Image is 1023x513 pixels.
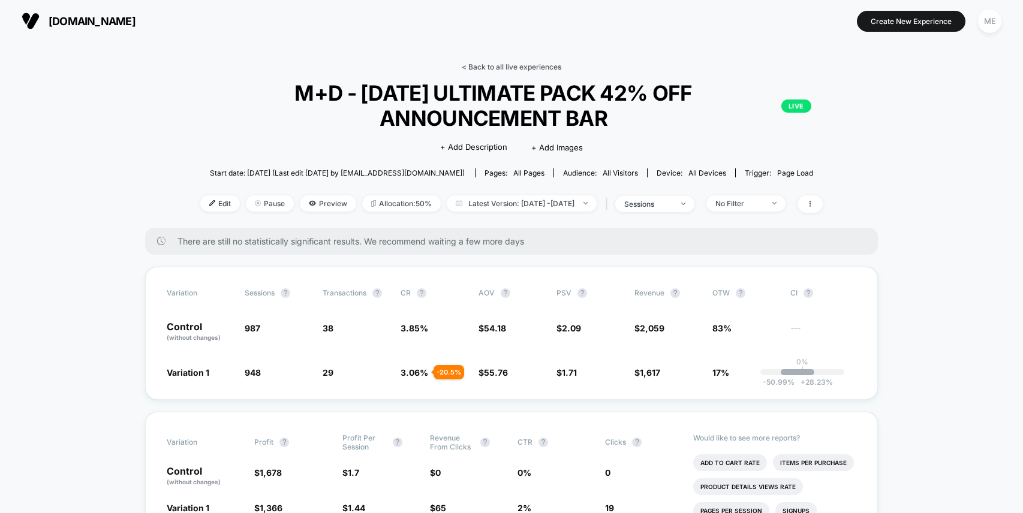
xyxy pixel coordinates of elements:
[624,200,672,209] div: sessions
[688,168,726,177] span: all devices
[323,288,366,297] span: Transactions
[435,503,446,513] span: 65
[440,141,507,153] span: + Add Description
[348,503,365,513] span: 1.44
[538,437,548,447] button: ?
[167,478,221,485] span: (without changes)
[712,323,732,333] span: 83%
[393,437,402,447] button: ?
[371,200,376,207] img: rebalance
[501,288,510,298] button: ?
[480,437,490,447] button: ?
[281,288,290,298] button: ?
[804,288,813,298] button: ?
[777,168,813,177] span: Page Load
[693,478,803,495] li: Product Details Views Rate
[605,467,610,478] span: 0
[246,195,294,212] span: Pause
[362,195,441,212] span: Allocation: 50%
[712,367,729,378] span: 17%
[254,437,273,446] span: Profit
[447,195,597,212] span: Latest Version: [DATE] - [DATE]
[167,334,221,341] span: (without changes)
[430,433,474,451] span: Revenue From Clicks
[435,467,441,478] span: 0
[372,288,382,298] button: ?
[167,466,242,487] p: Control
[583,202,588,204] img: end
[745,168,813,177] div: Trigger:
[634,288,664,297] span: Revenue
[434,365,464,379] div: - 20.5 %
[342,433,387,451] span: Profit Per Session
[401,323,428,333] span: 3.85 %
[430,467,441,478] span: $
[577,288,587,298] button: ?
[479,367,508,378] span: $
[715,199,763,208] div: No Filter
[479,288,495,297] span: AOV
[603,168,638,177] span: All Visitors
[209,200,215,206] img: edit
[462,62,561,71] a: < Back to all live experiences
[603,195,615,213] span: |
[254,503,282,513] span: $
[795,378,833,387] span: 28.23 %
[634,367,660,378] span: $
[245,288,275,297] span: Sessions
[773,454,854,471] li: Items Per Purchase
[796,357,808,366] p: 0%
[605,503,614,513] span: 19
[167,433,233,451] span: Variation
[736,288,745,298] button: ?
[974,9,1005,34] button: ME
[640,367,660,378] span: 1,617
[670,288,680,298] button: ?
[556,367,577,378] span: $
[563,168,638,177] div: Audience:
[484,367,508,378] span: 55.76
[978,10,1001,33] div: ME
[531,143,583,152] span: + Add Images
[556,323,581,333] span: $
[790,288,856,298] span: CI
[323,367,333,378] span: 29
[479,323,506,333] span: $
[857,11,965,32] button: Create New Experience
[323,323,333,333] span: 38
[484,323,506,333] span: 54.18
[562,367,577,378] span: 1.71
[49,15,136,28] span: [DOMAIN_NAME]
[167,322,233,342] p: Control
[245,323,260,333] span: 987
[801,366,804,375] p: |
[401,367,428,378] span: 3.06 %
[681,203,685,205] img: end
[254,467,282,478] span: $
[647,168,735,177] span: Device:
[517,437,532,446] span: CTR
[517,503,531,513] span: 2 %
[417,288,426,298] button: ?
[430,503,446,513] span: $
[279,437,289,447] button: ?
[342,467,359,478] span: $
[634,323,664,333] span: $
[632,437,642,447] button: ?
[300,195,356,212] span: Preview
[200,195,240,212] span: Edit
[167,367,209,378] span: Variation 1
[177,236,854,246] span: There are still no statistically significant results. We recommend waiting a few more days
[763,378,795,387] span: -50.99 %
[401,288,411,297] span: CR
[781,99,811,113] p: LIVE
[210,168,465,177] span: Start date: [DATE] (Last edit [DATE] by [EMAIL_ADDRESS][DOMAIN_NAME])
[485,168,544,177] div: Pages:
[255,200,261,206] img: end
[212,80,811,131] span: M+D - [DATE] ULTIMATE PACK 42% OFF ANNOUNCEMENT BAR
[693,433,857,442] p: Would like to see more reports?
[245,367,261,378] span: 948
[605,437,626,446] span: Clicks
[260,503,282,513] span: 1,366
[517,467,531,478] span: 0 %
